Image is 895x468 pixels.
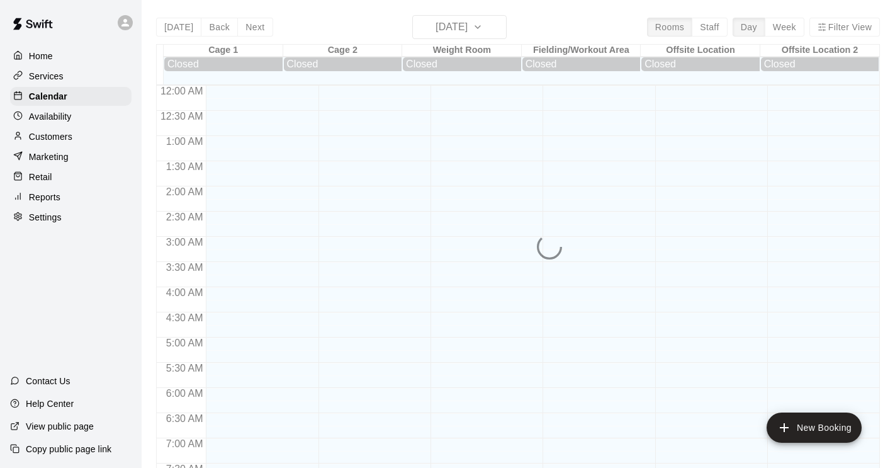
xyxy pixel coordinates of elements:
div: Offsite Location [641,45,760,57]
p: Copy public page link [26,443,111,455]
div: Closed [167,59,279,70]
p: Availability [29,110,72,123]
p: Services [29,70,64,83]
span: 6:00 AM [163,388,206,399]
p: Marketing [29,151,69,163]
div: Fielding/Workout Area [522,45,641,57]
a: Settings [10,208,132,227]
div: Closed [406,59,518,70]
span: 2:00 AM [163,186,206,197]
a: Services [10,67,132,86]
p: Reports [29,191,60,203]
span: 12:00 AM [157,86,206,96]
div: Closed [645,59,757,70]
a: Retail [10,168,132,186]
p: Help Center [26,397,74,410]
span: 6:30 AM [163,413,206,424]
a: Home [10,47,132,66]
div: Closed [764,59,876,70]
p: Contact Us [26,375,70,387]
span: 7:00 AM [163,438,206,449]
span: 4:00 AM [163,287,206,298]
span: 1:30 AM [163,161,206,172]
span: 5:30 AM [163,363,206,374]
span: 2:30 AM [163,212,206,222]
span: 12:30 AM [157,111,206,122]
span: 3:30 AM [163,262,206,273]
div: Cage 2 [283,45,403,57]
a: Availability [10,107,132,126]
p: Customers [29,130,72,143]
span: 4:30 AM [163,312,206,323]
p: Retail [29,171,52,183]
div: Weight Room [402,45,522,57]
span: 1:00 AM [163,136,206,147]
a: Calendar [10,87,132,106]
span: 3:00 AM [163,237,206,248]
div: Closed [526,59,638,70]
p: Settings [29,211,62,224]
div: Closed [287,59,399,70]
div: Cage 1 [164,45,283,57]
button: add [767,413,862,443]
a: Marketing [10,147,132,166]
a: Reports [10,188,132,207]
p: View public page [26,420,94,433]
p: Home [29,50,53,62]
div: Offsite Location 2 [760,45,880,57]
a: Customers [10,127,132,146]
span: 5:00 AM [163,338,206,348]
p: Calendar [29,90,67,103]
